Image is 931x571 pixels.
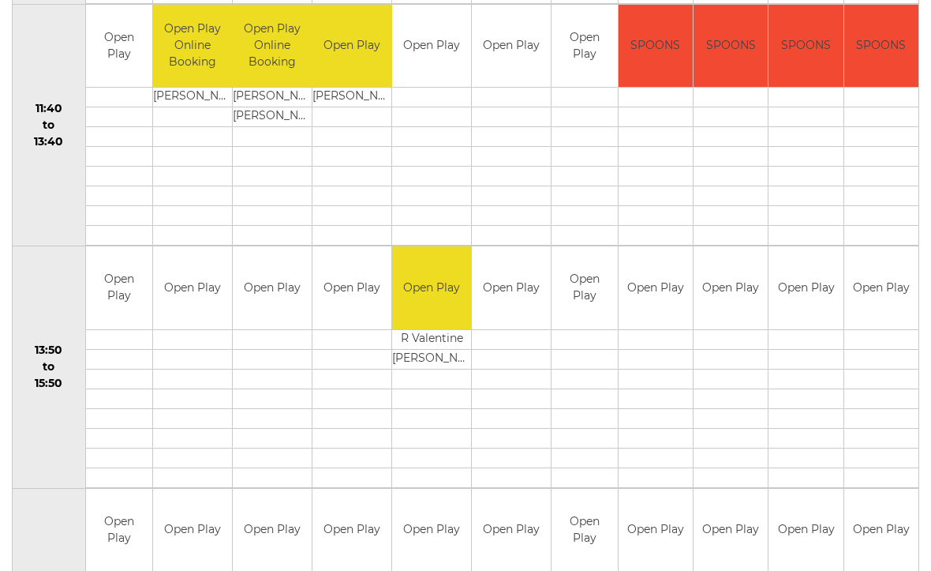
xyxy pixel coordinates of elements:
[619,247,693,330] td: Open Play
[844,247,918,330] td: Open Play
[312,247,391,330] td: Open Play
[551,6,618,88] td: Open Play
[86,247,152,330] td: Open Play
[13,5,86,247] td: 11:40 to 13:40
[153,247,232,330] td: Open Play
[312,88,392,108] td: [PERSON_NAME]
[472,247,551,330] td: Open Play
[694,6,768,88] td: SPOONS
[619,6,693,88] td: SPOONS
[392,6,471,88] td: Open Play
[233,247,312,330] td: Open Play
[13,247,86,490] td: 13:50 to 15:50
[768,247,843,330] td: Open Play
[472,6,551,88] td: Open Play
[153,6,233,88] td: Open Play Online Booking
[312,6,392,88] td: Open Play
[392,247,472,330] td: Open Play
[233,88,312,108] td: [PERSON_NAME]
[86,6,152,88] td: Open Play
[233,6,312,88] td: Open Play Online Booking
[768,6,843,88] td: SPOONS
[392,330,472,350] td: R Valentine
[153,88,233,108] td: [PERSON_NAME]
[392,350,472,370] td: [PERSON_NAME]
[694,247,768,330] td: Open Play
[233,108,312,128] td: [PERSON_NAME]
[551,247,618,330] td: Open Play
[844,6,918,88] td: SPOONS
